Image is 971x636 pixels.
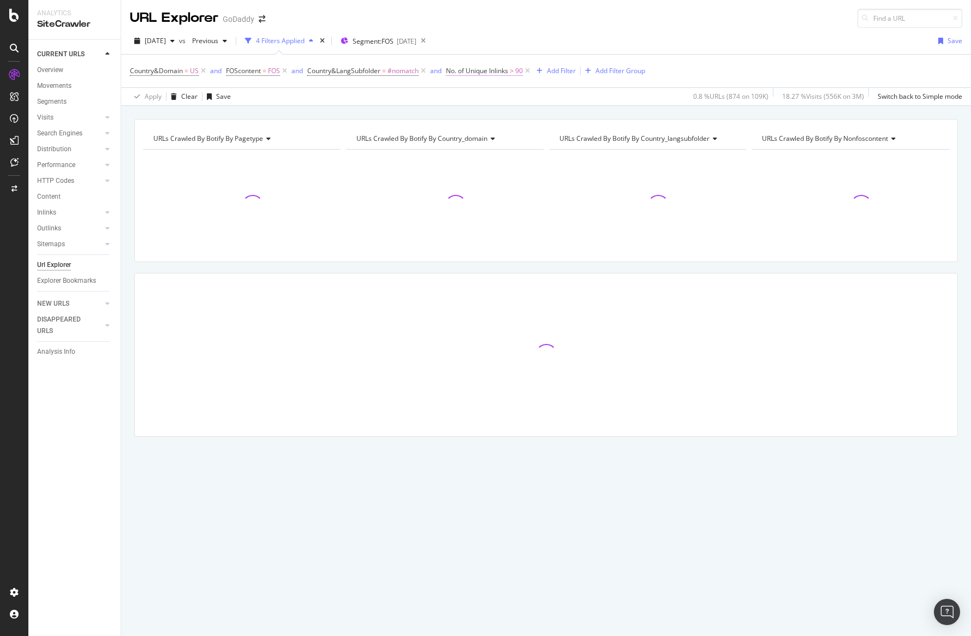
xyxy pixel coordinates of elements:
span: US [190,63,199,79]
h4: URLs Crawled By Botify By pagetype [151,130,331,147]
div: GoDaddy [223,14,254,25]
div: URL Explorer [130,9,218,27]
span: URLs Crawled By Botify By country_langsubfolder [559,134,710,143]
button: Segment:FOS[DATE] [336,32,416,50]
div: and [210,66,222,75]
div: Add Filter Group [595,66,645,75]
span: vs [179,36,188,45]
span: No. of Unique Inlinks [446,66,508,75]
div: Switch back to Simple mode [878,92,962,101]
a: CURRENT URLS [37,49,102,60]
button: and [291,66,303,76]
a: Segments [37,96,113,108]
a: Analysis Info [37,346,113,358]
button: Apply [130,88,162,105]
span: Country&LangSubfolder [307,66,380,75]
div: CURRENT URLS [37,49,85,60]
button: Clear [166,88,198,105]
div: Segments [37,96,67,108]
div: Analytics [37,9,112,18]
button: Add Filter [532,64,576,78]
button: Add Filter Group [581,64,645,78]
span: = [184,66,188,75]
h4: URLs Crawled By Botify By country_domain [354,130,534,147]
button: [DATE] [130,32,179,50]
span: Segment: FOS [353,37,394,46]
button: Save [202,88,231,105]
div: Analysis Info [37,346,75,358]
div: Distribution [37,144,72,155]
div: and [430,66,442,75]
div: Visits [37,112,53,123]
a: Url Explorer [37,259,113,271]
div: Add Filter [547,66,576,75]
div: Search Engines [37,128,82,139]
div: Save [216,92,231,101]
a: Outlinks [37,223,102,234]
div: Content [37,191,61,203]
div: Open Intercom Messenger [934,599,960,625]
a: Sitemaps [37,239,102,250]
a: Visits [37,112,102,123]
a: Explorer Bookmarks [37,275,113,287]
button: and [210,66,222,76]
span: = [263,66,266,75]
div: [DATE] [397,37,416,46]
div: Clear [181,92,198,101]
span: Previous [188,36,218,45]
h4: URLs Crawled By Botify By nonfoscontent [760,130,939,147]
div: Apply [145,92,162,101]
a: Performance [37,159,102,171]
div: Inlinks [37,207,56,218]
span: URLs Crawled By Botify By country_domain [356,134,487,143]
div: SiteCrawler [37,18,112,31]
a: Content [37,191,113,203]
a: HTTP Codes [37,175,102,187]
a: Overview [37,64,113,76]
div: NEW URLS [37,298,69,310]
div: and [291,66,303,75]
div: DISAPPEARED URLS [37,314,92,337]
h4: URLs Crawled By Botify By country_langsubfolder [557,130,737,147]
span: 2025 Aug. 24th [145,36,166,45]
a: Inlinks [37,207,102,218]
a: Movements [37,80,113,92]
span: 90 [515,63,523,79]
div: Url Explorer [37,259,71,271]
button: Switch back to Simple mode [873,88,962,105]
div: times [318,35,327,46]
div: 4 Filters Applied [256,36,305,45]
div: 18.27 % Visits ( 556K on 3M ) [782,92,864,101]
button: Previous [188,32,231,50]
div: Overview [37,64,63,76]
span: URLs Crawled By Botify By pagetype [153,134,263,143]
span: > [510,66,514,75]
div: 0.8 % URLs ( 874 on 109K ) [693,92,769,101]
button: 4 Filters Applied [241,32,318,50]
span: FOScontent [226,66,261,75]
div: Performance [37,159,75,171]
a: Distribution [37,144,102,155]
div: HTTP Codes [37,175,74,187]
button: and [430,66,442,76]
span: Country&Domain [130,66,183,75]
a: Search Engines [37,128,102,139]
button: Save [934,32,962,50]
span: #nomatch [388,63,419,79]
div: Movements [37,80,72,92]
span: = [382,66,386,75]
div: Explorer Bookmarks [37,275,96,287]
div: Sitemaps [37,239,65,250]
span: URLs Crawled By Botify By nonfoscontent [762,134,888,143]
span: FOS [268,63,280,79]
a: DISAPPEARED URLS [37,314,102,337]
div: Outlinks [37,223,61,234]
input: Find a URL [857,9,962,28]
a: NEW URLS [37,298,102,310]
div: Save [948,36,962,45]
div: arrow-right-arrow-left [259,15,265,23]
